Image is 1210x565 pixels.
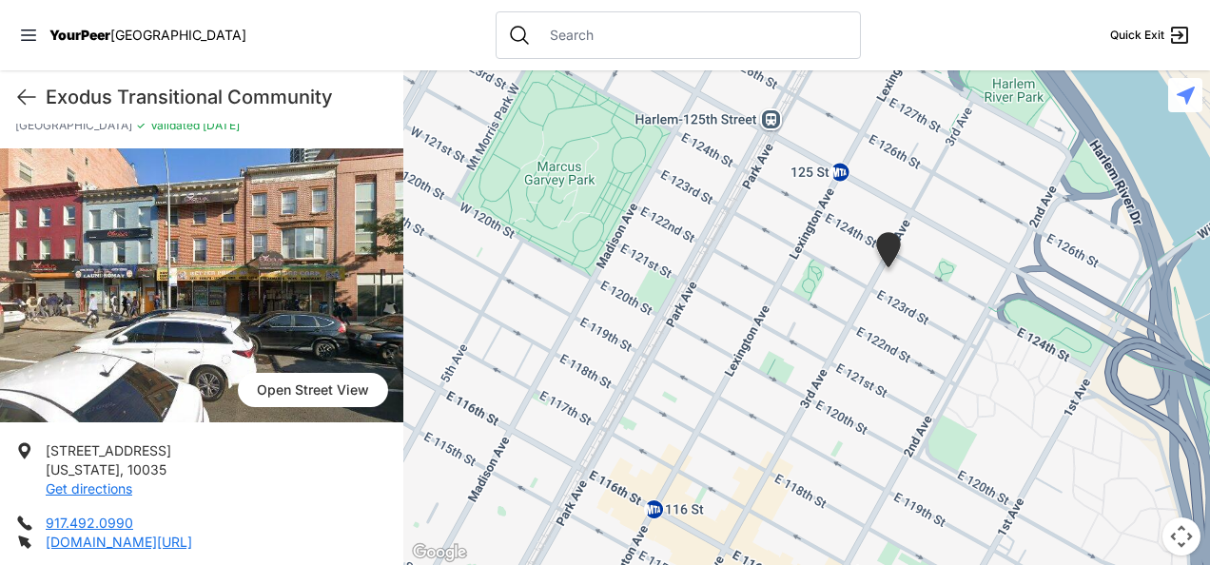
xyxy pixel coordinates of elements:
[46,461,120,477] span: [US_STATE]
[872,232,905,275] div: Wellness Center
[150,118,200,132] span: Validated
[49,27,110,43] span: YourPeer
[127,461,166,477] span: 10035
[136,118,146,133] span: ✓
[110,27,246,43] span: [GEOGRAPHIC_DATA]
[1162,517,1200,555] button: Map camera controls
[408,540,471,565] a: Open this area in Google Maps (opens a new window)
[120,461,124,477] span: ,
[238,373,388,407] span: Open Street View
[46,84,388,110] h1: Exodus Transitional Community
[46,515,133,531] a: 917.492.0990
[46,442,171,458] span: [STREET_ADDRESS]
[49,29,246,41] a: YourPeer[GEOGRAPHIC_DATA]
[46,480,132,497] a: Get directions
[200,118,240,132] span: [DATE]
[46,534,192,550] a: [DOMAIN_NAME][URL]
[1110,28,1164,43] span: Quick Exit
[538,26,849,45] input: Search
[15,118,132,133] span: [GEOGRAPHIC_DATA]
[1110,24,1191,47] a: Quick Exit
[408,540,471,565] img: Google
